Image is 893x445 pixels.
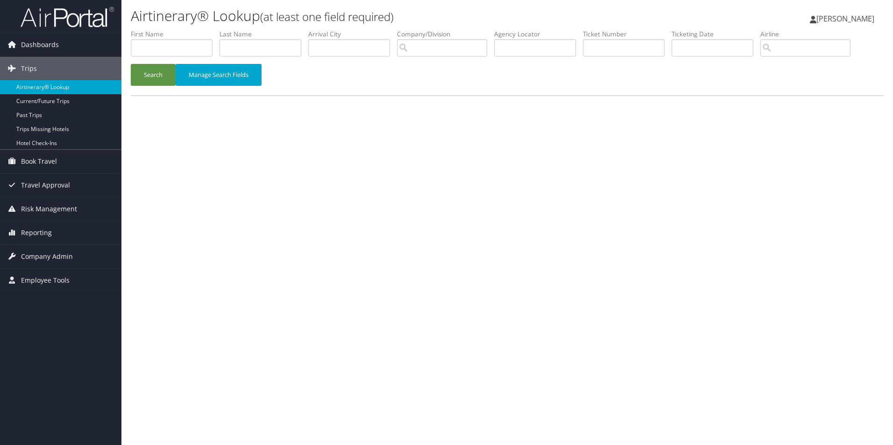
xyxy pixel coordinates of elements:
[816,14,874,24] span: [PERSON_NAME]
[21,221,52,244] span: Reporting
[21,33,59,56] span: Dashboards
[583,29,672,39] label: Ticket Number
[21,150,57,173] span: Book Travel
[220,29,308,39] label: Last Name
[397,29,494,39] label: Company/Division
[131,64,176,86] button: Search
[131,6,633,26] h1: Airtinerary® Lookup
[260,9,394,24] small: (at least one field required)
[21,174,70,197] span: Travel Approval
[21,57,37,80] span: Trips
[760,29,858,39] label: Airline
[21,245,73,268] span: Company Admin
[21,6,114,28] img: airportal-logo.png
[21,197,77,221] span: Risk Management
[494,29,583,39] label: Agency Locator
[810,5,884,33] a: [PERSON_NAME]
[308,29,397,39] label: Arrival City
[21,269,70,292] span: Employee Tools
[176,64,262,86] button: Manage Search Fields
[131,29,220,39] label: First Name
[672,29,760,39] label: Ticketing Date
